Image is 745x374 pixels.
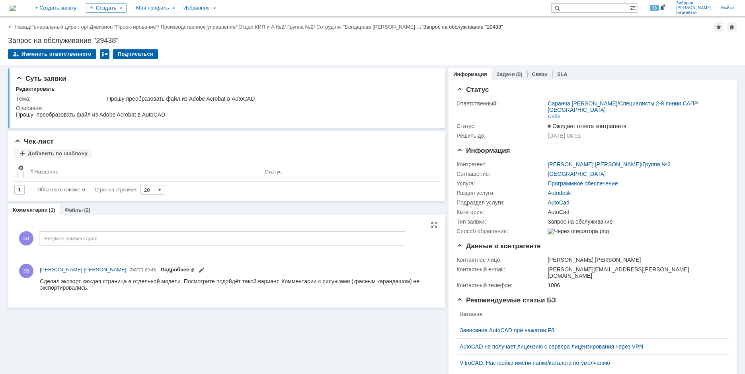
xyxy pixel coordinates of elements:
[456,209,546,215] div: Категория:
[460,327,720,333] a: Зависание AutoCAD при нажатии F8
[107,95,433,102] div: Прошу преобразовать файл из Adobe Acrobat в AutoCAD
[456,147,510,154] span: Информация
[548,113,560,120] div: Себе
[456,282,546,288] div: Контактный телефон:
[37,185,137,195] i: Строк на странице:
[548,218,725,225] div: Запрос на обслуживание
[548,209,725,215] div: AutoCad
[10,5,16,11] img: logo
[456,123,546,129] div: Статус:
[548,180,618,187] a: Программное обеспечение
[456,199,546,206] div: Подраздел услуги:
[548,171,606,177] a: [GEOGRAPHIC_DATA]
[456,242,541,250] span: Данные о контрагенте
[19,231,33,245] span: ЗВ
[145,267,156,272] span: 09:45
[161,24,236,30] a: Производственное управление
[557,71,568,77] a: SLA
[727,22,737,32] div: Сделать домашней страницей
[456,218,546,225] div: Тип заявки:
[548,282,725,288] div: 1006
[31,24,90,30] div: /
[287,24,314,30] a: Группа №2
[548,228,609,234] img: Через оператора.png
[316,24,420,30] a: Сотрудник "Бондарева [PERSON_NAME]…
[84,207,90,213] div: (2)
[238,24,287,30] div: /
[548,123,626,129] span: Ожидает ответа контрагента
[548,161,641,168] a: [PERSON_NAME] [PERSON_NAME]
[16,86,55,92] div: Редактировать
[423,24,503,30] div: Запрос на обслуживание "29438"
[10,5,16,11] a: Перейти на домашнюю страницу
[82,185,85,195] div: 0
[18,165,24,171] span: Настройки
[676,1,712,6] span: Зиборов
[456,180,546,187] div: Услуга:
[30,23,31,29] div: |
[198,268,205,274] span: Редактировать
[100,49,109,59] div: Работа с массовостью
[161,24,239,30] div: /
[8,37,737,45] div: Запрос на обслуживание "29438"
[90,24,160,30] div: /
[456,307,723,322] th: Название
[548,161,671,168] div: /
[64,207,83,213] a: Файлы
[456,257,546,263] div: Контактное лицо:
[676,6,712,10] span: [PERSON_NAME]
[714,22,724,32] div: Добавить в избранное
[161,267,195,273] a: Прикреплены файлы: TCP_рев предв.zip
[548,100,698,113] a: Специалисты 2-й линии САПР [GEOGRAPHIC_DATA]
[15,24,30,30] a: Назад
[316,24,423,30] div: /
[548,190,571,196] a: Autodesk
[676,10,712,15] span: Сергеевич
[456,296,556,304] span: Рекомендуемые статьи БЗ
[40,266,126,274] a: [PERSON_NAME] [PERSON_NAME]
[129,267,143,272] span: [DATE]
[16,95,105,102] div: Тема:
[650,5,659,11] span: 38
[16,105,435,111] div: Описание:
[456,86,489,93] span: Статус
[40,267,126,273] span: [PERSON_NAME] [PERSON_NAME]
[460,360,720,366] a: VitroCAD. Настройка имени папки/каталога по-умолчанию
[532,71,548,77] a: Связи
[456,266,546,273] div: Контактный e-mail:
[34,169,59,175] div: Название
[497,71,515,77] a: Задачи
[265,169,282,175] div: Статус
[16,75,66,82] span: Суть заявки
[14,138,54,145] span: Чек-лист
[238,24,284,30] a: Отдел КИП и А №2
[548,199,569,206] a: AutoCad
[456,132,546,139] div: Решить до:
[548,100,617,107] a: Саранча [PERSON_NAME]
[261,162,433,182] th: Статус
[548,100,725,113] div: /
[642,161,671,168] a: Группа №2
[630,4,638,11] span: Расширенный поиск
[90,24,158,30] a: Дивизион "Проектирование"
[456,100,546,107] div: Ответственный:
[49,207,55,213] div: (1)
[37,187,80,193] span: Объектов в списке:
[548,266,725,279] div: [PERSON_NAME][EMAIL_ADDRESS][PERSON_NAME][DOMAIN_NAME]
[431,222,437,228] div: На всю страницу
[13,207,48,213] a: Комментарии
[460,343,720,350] a: AutoCAD не получает лицензию с сервера лицензирования через VPN
[31,24,87,30] a: Генеральный директор
[456,190,546,196] div: Раздел услуги:
[287,24,316,30] div: /
[516,71,523,77] div: (0)
[453,71,487,77] a: Информация
[86,3,127,13] div: Создать
[456,228,546,234] div: Способ обращения:
[27,162,261,182] th: Название
[456,171,546,177] div: Соглашение:
[548,257,725,263] div: [PERSON_NAME] [PERSON_NAME]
